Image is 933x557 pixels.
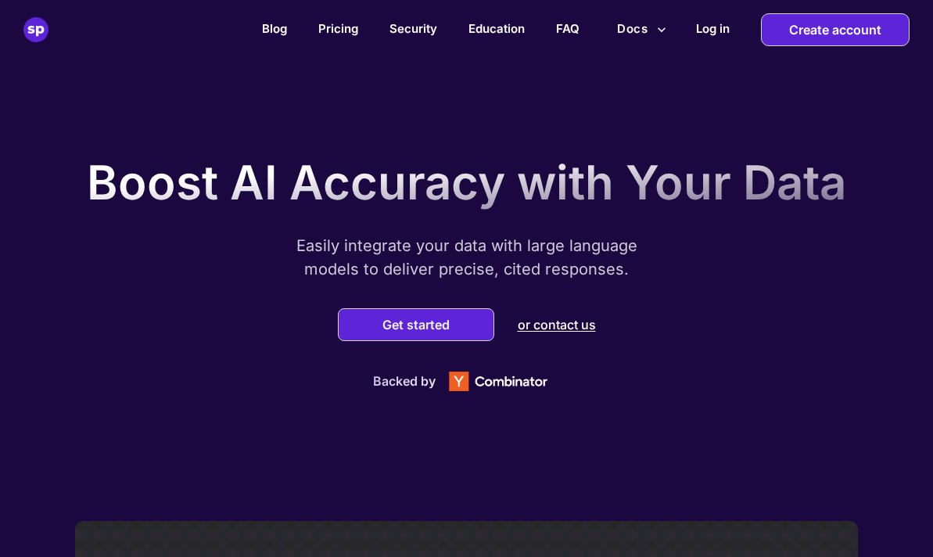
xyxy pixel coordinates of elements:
[23,17,48,42] img: superpowered-logo-blue.753e835685cd280ffb86.png
[789,14,881,45] p: Create account
[556,21,580,36] a: FAQ
[518,317,596,332] p: or contact us
[436,363,561,401] img: Y Combinator logo
[87,154,846,210] p: Boost AI Accuracy with Your Data
[389,21,437,36] a: Security
[696,21,730,36] h2: Log in
[468,21,525,36] a: Education
[611,14,673,44] button: more
[262,21,287,36] a: Blog
[373,373,436,389] p: Backed by
[378,317,454,332] button: Get started
[318,21,358,36] a: Pricing
[271,234,662,281] p: Easily integrate your data with large language models to deliver precise, cited responses.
